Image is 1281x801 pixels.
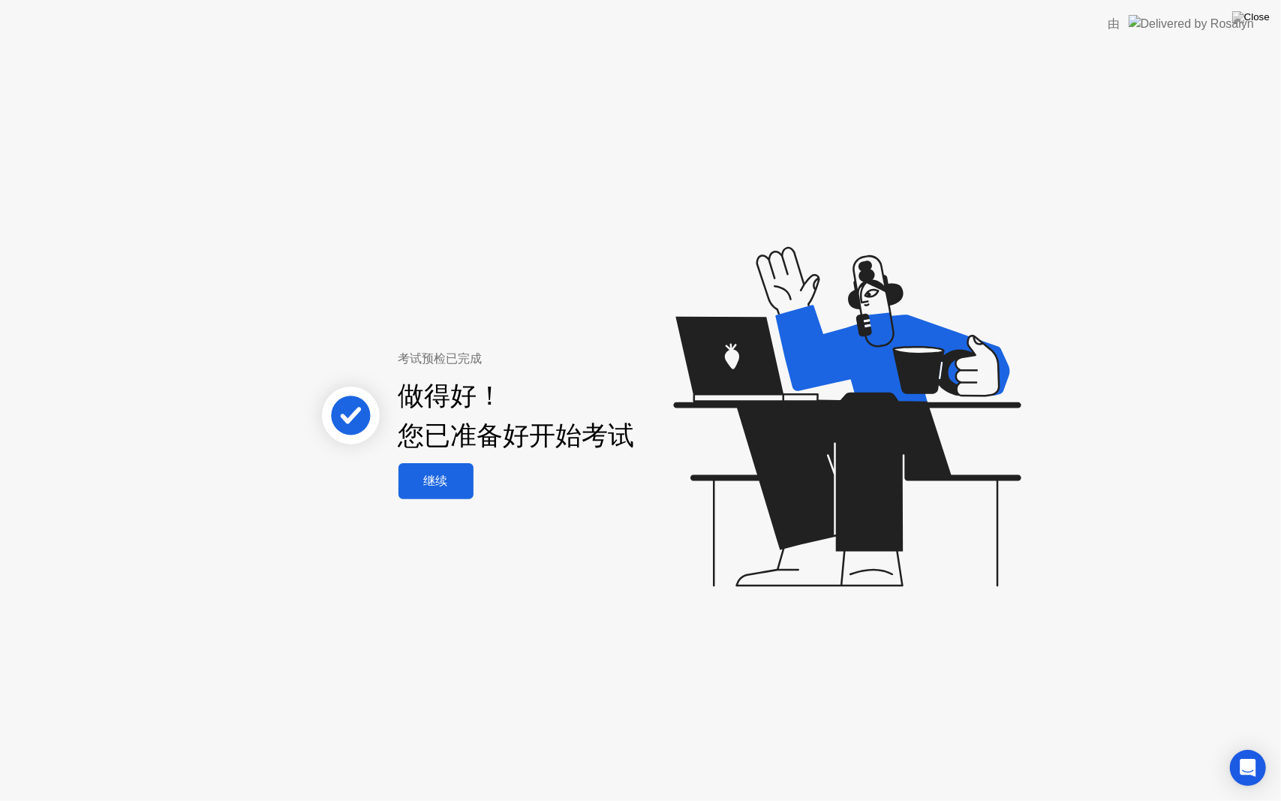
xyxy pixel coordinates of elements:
[1108,15,1120,33] div: 由
[403,474,469,489] div: 继续
[1230,750,1266,786] div: Open Intercom Messenger
[1129,15,1254,32] img: Delivered by Rosalyn
[1232,11,1270,23] img: Close
[398,376,635,456] div: 做得好！ 您已准备好开始考试
[398,350,708,368] div: 考试预检已完成
[398,463,474,499] button: 继续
